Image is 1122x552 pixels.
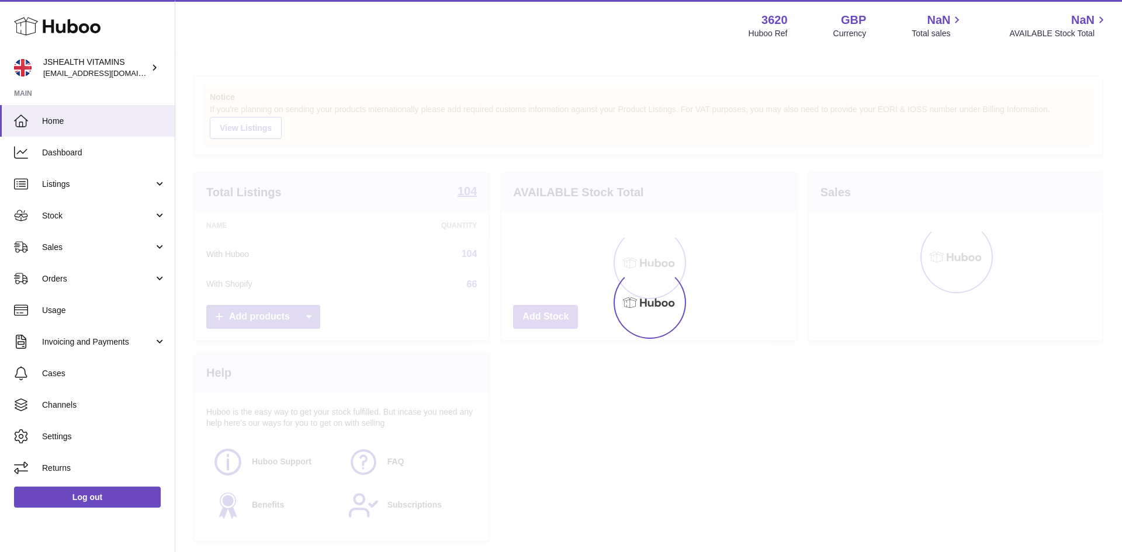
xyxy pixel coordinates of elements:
[1009,28,1108,39] span: AVAILABLE Stock Total
[42,336,154,348] span: Invoicing and Payments
[841,12,866,28] strong: GBP
[42,431,166,442] span: Settings
[42,400,166,411] span: Channels
[43,68,172,78] span: [EMAIL_ADDRESS][DOMAIN_NAME]
[42,210,154,221] span: Stock
[42,305,166,316] span: Usage
[912,12,964,39] a: NaN Total sales
[749,28,788,39] div: Huboo Ref
[833,28,867,39] div: Currency
[927,12,950,28] span: NaN
[14,487,161,508] a: Log out
[42,116,166,127] span: Home
[42,463,166,474] span: Returns
[761,12,788,28] strong: 3620
[14,59,32,77] img: internalAdmin-3620@internal.huboo.com
[912,28,964,39] span: Total sales
[1071,12,1095,28] span: NaN
[42,368,166,379] span: Cases
[42,242,154,253] span: Sales
[1009,12,1108,39] a: NaN AVAILABLE Stock Total
[42,273,154,284] span: Orders
[43,57,148,79] div: JSHEALTH VITAMINS
[42,179,154,190] span: Listings
[42,147,166,158] span: Dashboard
